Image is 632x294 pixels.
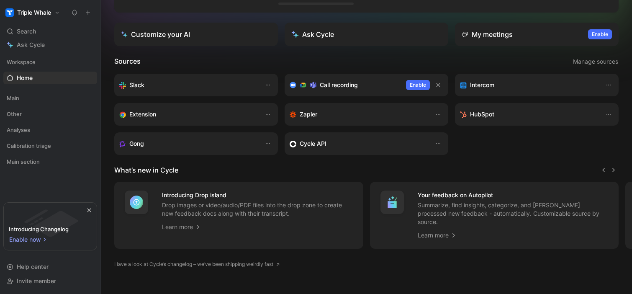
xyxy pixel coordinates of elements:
span: Enable now [9,235,42,245]
span: Manage sources [573,57,618,67]
div: Sync your customers, send feedback and get updates in Intercom [460,80,597,90]
div: Capture feedback from your incoming calls [119,139,256,149]
button: Enable [588,29,612,39]
span: Other [7,110,22,118]
button: Ask Cycle [285,23,448,46]
div: Sync customers & send feedback from custom sources. Get inspired by our favorite use case [290,139,426,149]
h4: Introducing Drop island [162,190,353,200]
h3: HubSpot [470,109,494,119]
div: Help center [3,260,97,273]
span: Home [17,74,33,82]
span: Main section [7,157,40,166]
h2: What’s new in Cycle [114,165,178,175]
div: Record & transcribe meetings from Zoom, Meet & Teams. [290,80,399,90]
div: Capture feedback from anywhere on the web [119,109,256,119]
div: Main [3,92,97,107]
div: Invite member [3,275,97,287]
div: Ask Cycle [291,29,334,39]
button: Triple WhaleTriple Whale [3,7,62,18]
span: Help center [17,263,49,270]
h1: Triple Whale [17,9,51,16]
div: Capture feedback from thousands of sources with Zapier (survey results, recordings, sheets, etc). [290,109,426,119]
div: Sync your customers, send feedback and get updates in Slack [119,80,256,90]
span: Enable [592,30,608,39]
span: Workspace [7,58,36,66]
img: bg-BLZuj68n.svg [11,203,90,245]
div: Search [3,25,97,38]
span: Ask Cycle [17,40,45,50]
div: Analyses [3,124,97,139]
span: Invite member [17,277,56,284]
div: Workspace [3,56,97,68]
span: Enable [410,81,426,89]
a: Learn more [162,222,201,232]
span: Calibration triage [7,142,51,150]
div: Customize your AI [121,29,190,39]
button: Manage sources [573,56,619,67]
span: Search [17,26,36,36]
a: Learn more [418,230,457,240]
p: Summarize, find insights, categorize, and [PERSON_NAME] processed new feedback - automatically. C... [418,201,609,226]
h3: Gong [129,139,144,149]
a: Home [3,72,97,84]
div: Main section [3,155,97,170]
a: Have a look at Cycle’s changelog – we’ve been shipping weirdly fast [114,260,280,268]
a: Ask Cycle [3,39,97,51]
div: Analyses [3,124,97,136]
h2: Sources [114,56,141,67]
div: Other [3,108,97,123]
h3: Extension [129,109,156,119]
h3: Slack [129,80,144,90]
h3: Intercom [470,80,494,90]
h4: Your feedback on Autopilot [418,190,609,200]
div: My meetings [462,29,513,39]
h3: Call recording [320,80,358,90]
p: Drop images or video/audio/PDF files into the drop zone to create new feedback docs along with th... [162,201,353,218]
div: Introducing Changelog [9,224,69,234]
span: Analyses [7,126,30,134]
button: Enable [406,80,430,90]
a: Customize your AI [114,23,278,46]
span: Main [7,94,19,102]
div: Main section [3,155,97,168]
button: Enable now [9,234,48,245]
div: Calibration triage [3,139,97,155]
div: Other [3,108,97,120]
div: Main [3,92,97,104]
div: Calibration triage [3,139,97,152]
h3: Zapier [300,109,317,119]
h3: Cycle API [300,139,326,149]
img: Triple Whale [5,8,14,17]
